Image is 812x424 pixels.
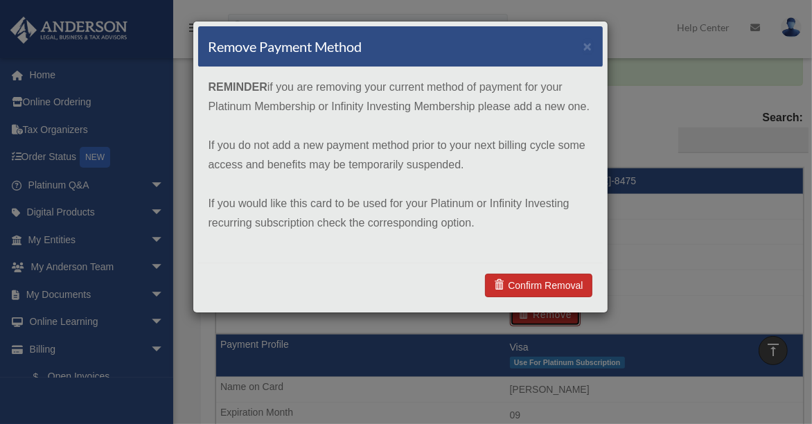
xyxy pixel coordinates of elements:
[209,81,267,93] strong: REMINDER
[198,67,603,263] div: if you are removing your current method of payment for your Platinum Membership or Infinity Inves...
[209,194,592,233] p: If you would like this card to be used for your Platinum or Infinity Investing recurring subscrip...
[209,37,362,56] h4: Remove Payment Method
[485,274,592,297] a: Confirm Removal
[583,39,592,53] button: ×
[209,136,592,175] p: If you do not add a new payment method prior to your next billing cycle some access and benefits ...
